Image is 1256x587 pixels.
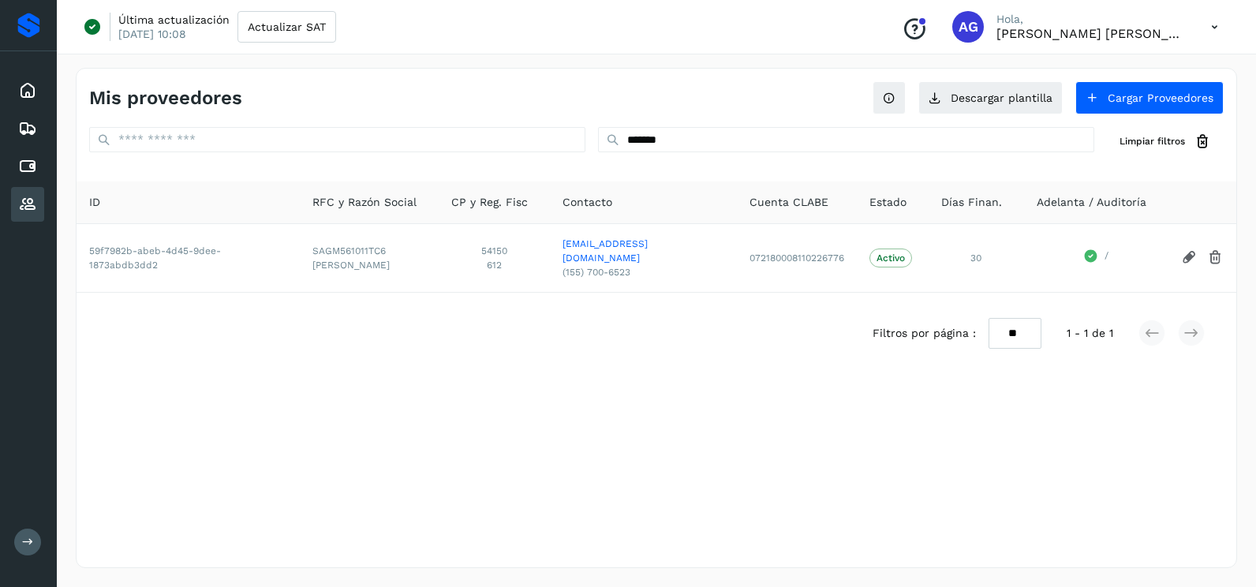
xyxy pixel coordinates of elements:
a: [EMAIL_ADDRESS][DOMAIN_NAME] [563,237,724,265]
span: (155) 700-6523 [563,265,724,279]
div: Embarques [11,111,44,146]
td: 59f7982b-abeb-4d45-9dee-1873abdb3dd2 [77,223,300,292]
span: 612 [451,258,537,272]
button: Descargar plantilla [918,81,1063,114]
div: Proveedores [11,187,44,222]
button: Limpiar filtros [1107,127,1224,156]
span: SAGM561011TC6 [312,244,426,258]
span: RFC y Razón Social [312,194,417,211]
span: Limpiar filtros [1120,134,1185,148]
p: Hola, [996,13,1186,26]
button: Cargar Proveedores [1075,81,1224,114]
p: Abigail Gonzalez Leon [996,26,1186,41]
span: Estado [869,194,906,211]
h4: Mis proveedores [89,87,242,110]
button: Actualizar SAT [237,11,336,43]
p: Activo [877,252,905,264]
div: / [1037,249,1156,267]
span: [PERSON_NAME] [312,258,426,272]
span: Adelanta / Auditoría [1037,194,1146,211]
span: 1 - 1 de 1 [1067,325,1113,342]
span: Días Finan. [941,194,1002,211]
span: Actualizar SAT [248,21,326,32]
span: Cuenta CLABE [749,194,828,211]
span: Filtros por página : [873,325,976,342]
td: 072180008110226776 [737,223,857,292]
span: Contacto [563,194,612,211]
span: 54150 [451,244,537,258]
span: ID [89,194,100,211]
span: CP y Reg. Fisc [451,194,528,211]
span: 30 [970,252,981,264]
div: Cuentas por pagar [11,149,44,184]
div: Inicio [11,73,44,108]
p: [DATE] 10:08 [118,27,186,41]
p: Última actualización [118,13,230,27]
